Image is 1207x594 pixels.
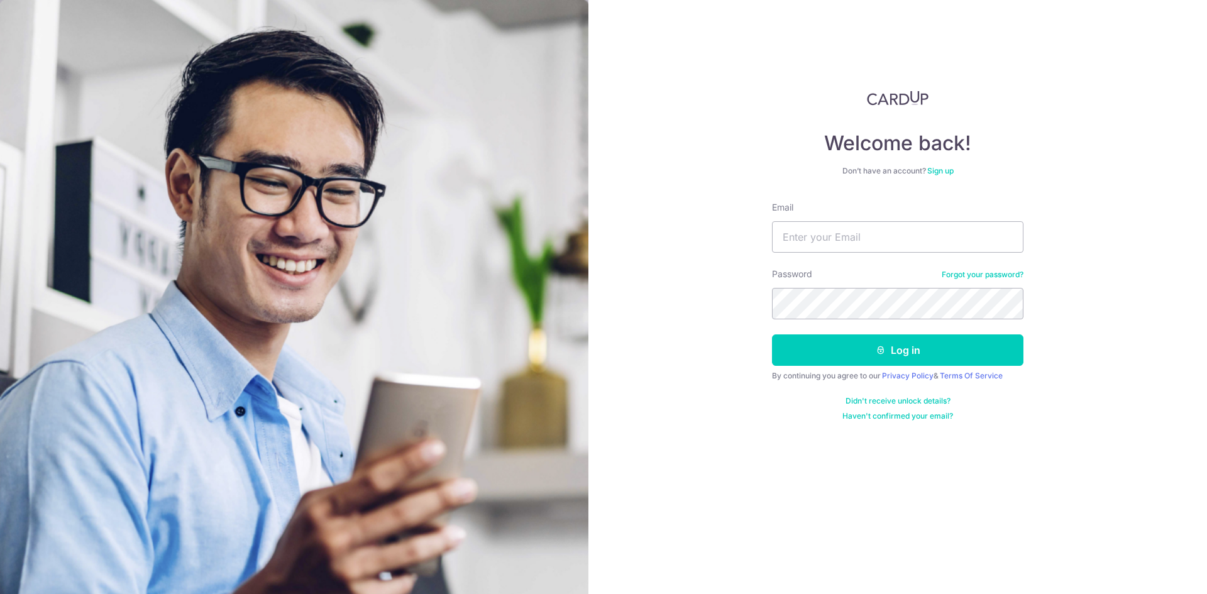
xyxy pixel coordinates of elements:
button: Log in [772,334,1023,366]
a: Privacy Policy [882,371,934,380]
h4: Welcome back! [772,131,1023,156]
div: By continuing you agree to our & [772,371,1023,381]
input: Enter your Email [772,221,1023,253]
img: CardUp Logo [867,91,929,106]
label: Email [772,201,793,214]
label: Password [772,268,812,280]
a: Forgot your password? [942,270,1023,280]
div: Don’t have an account? [772,166,1023,176]
a: Didn't receive unlock details? [846,396,951,406]
a: Sign up [927,166,954,175]
a: Haven't confirmed your email? [842,411,953,421]
a: Terms Of Service [940,371,1003,380]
